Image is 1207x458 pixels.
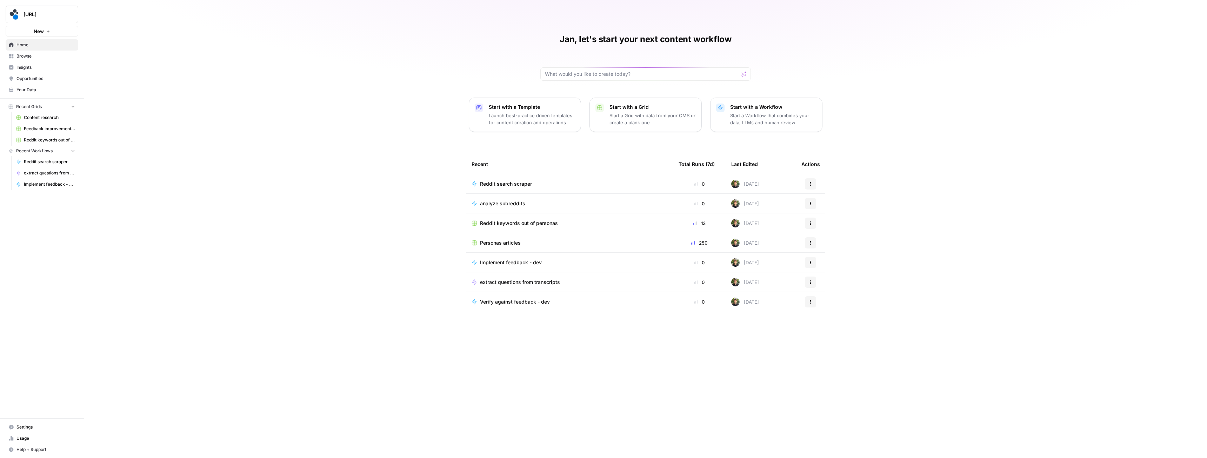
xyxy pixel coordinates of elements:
[16,64,75,71] span: Insights
[472,154,667,174] div: Recent
[472,279,667,286] a: extract questions from transcripts
[34,28,44,35] span: New
[609,104,696,111] p: Start with a Grid
[731,278,740,286] img: s6gu7g536aa92dsqocx7pqvq9a9o
[731,219,759,227] div: [DATE]
[679,279,720,286] div: 0
[16,75,75,82] span: Opportunities
[489,112,575,126] p: Launch best-practice driven templates for content creation and operations
[24,137,75,143] span: Reddit keywords out of personas
[13,167,78,179] a: extract questions from transcripts
[13,134,78,146] a: Reddit keywords out of personas
[560,34,732,45] h1: Jan, let's start your next content workflow
[679,259,720,266] div: 0
[6,39,78,51] a: Home
[13,156,78,167] a: Reddit search scraper
[6,444,78,455] button: Help + Support
[6,26,78,36] button: New
[16,42,75,48] span: Home
[609,112,696,126] p: Start a Grid with data from your CMS or create a blank one
[731,258,759,267] div: [DATE]
[16,446,75,453] span: Help + Support
[6,422,78,433] a: Settings
[710,98,822,132] button: Start with a WorkflowStart a Workflow that combines your data, LLMs and human review
[731,180,740,188] img: s6gu7g536aa92dsqocx7pqvq9a9o
[16,104,42,110] span: Recent Grids
[24,11,66,18] span: [URL]
[24,126,75,132] span: Feedback improvement dev
[16,435,75,442] span: Usage
[679,220,720,227] div: 13
[679,180,720,187] div: 0
[480,220,558,227] span: Reddit keywords out of personas
[730,104,816,111] p: Start with a Workflow
[480,279,560,286] span: extract questions from transcripts
[16,148,53,154] span: Recent Workflows
[801,154,820,174] div: Actions
[472,220,667,227] a: Reddit keywords out of personas
[731,199,759,208] div: [DATE]
[6,51,78,62] a: Browse
[489,104,575,111] p: Start with a Template
[480,298,550,305] span: Verify against feedback - dev
[731,258,740,267] img: s6gu7g536aa92dsqocx7pqvq9a9o
[731,298,740,306] img: s6gu7g536aa92dsqocx7pqvq9a9o
[731,239,740,247] img: s6gu7g536aa92dsqocx7pqvq9a9o
[472,298,667,305] a: Verify against feedback - dev
[545,71,738,78] input: What would you like to create today?
[6,101,78,112] button: Recent Grids
[13,179,78,190] a: Implement feedback - dev
[6,146,78,156] button: Recent Workflows
[24,114,75,121] span: Content research
[731,219,740,227] img: s6gu7g536aa92dsqocx7pqvq9a9o
[731,180,759,188] div: [DATE]
[24,159,75,165] span: Reddit search scraper
[731,199,740,208] img: s6gu7g536aa92dsqocx7pqvq9a9o
[679,298,720,305] div: 0
[480,259,542,266] span: Implement feedback - dev
[472,239,667,246] a: Personas articles
[16,87,75,93] span: Your Data
[731,239,759,247] div: [DATE]
[589,98,702,132] button: Start with a GridStart a Grid with data from your CMS or create a blank one
[480,180,532,187] span: Reddit search scraper
[469,98,581,132] button: Start with a TemplateLaunch best-practice driven templates for content creation and operations
[679,239,720,246] div: 250
[16,424,75,430] span: Settings
[24,181,75,187] span: Implement feedback - dev
[731,154,758,174] div: Last Edited
[679,154,715,174] div: Total Runs (7d)
[24,170,75,176] span: extract questions from transcripts
[6,73,78,84] a: Opportunities
[731,298,759,306] div: [DATE]
[6,62,78,73] a: Insights
[472,200,667,207] a: analyze subreddits
[472,259,667,266] a: Implement feedback - dev
[480,239,521,246] span: Personas articles
[6,433,78,444] a: Usage
[730,112,816,126] p: Start a Workflow that combines your data, LLMs and human review
[480,200,525,207] span: analyze subreddits
[8,8,21,21] img: spot.ai Logo
[6,6,78,23] button: Workspace: spot.ai
[6,84,78,95] a: Your Data
[679,200,720,207] div: 0
[16,53,75,59] span: Browse
[13,112,78,123] a: Content research
[472,180,667,187] a: Reddit search scraper
[731,278,759,286] div: [DATE]
[13,123,78,134] a: Feedback improvement dev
